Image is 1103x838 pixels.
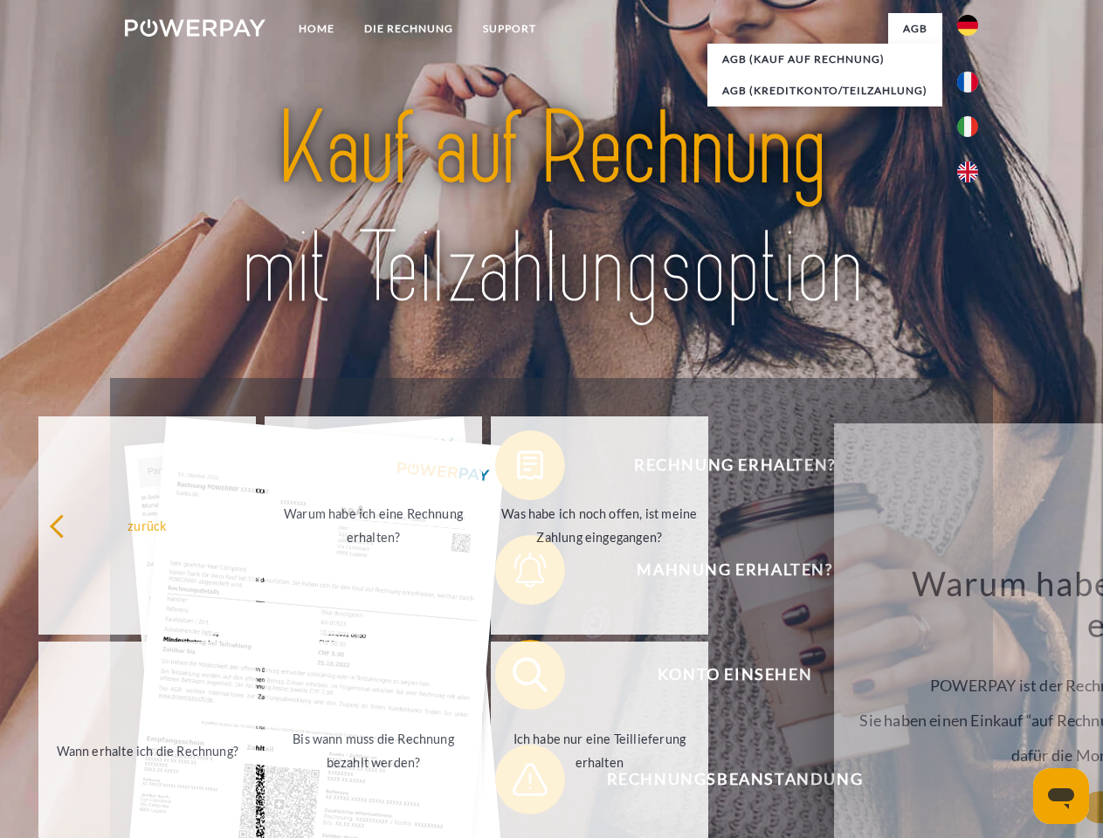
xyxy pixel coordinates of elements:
img: title-powerpay_de.svg [167,84,936,334]
div: Bis wann muss die Rechnung bezahlt werden? [275,727,472,774]
div: zurück [49,513,245,537]
img: de [957,15,978,36]
a: SUPPORT [468,13,551,45]
span: Konto einsehen [520,640,948,710]
div: Warum habe ich eine Rechnung erhalten? [275,502,472,549]
a: AGB (Kauf auf Rechnung) [707,44,942,75]
a: Home [284,13,349,45]
img: fr [957,72,978,93]
a: DIE RECHNUNG [349,13,468,45]
div: Wann erhalte ich die Rechnung? [49,738,245,762]
img: it [957,116,978,137]
div: Ich habe nur eine Teillieferung erhalten [501,727,698,774]
img: logo-powerpay-white.svg [125,19,265,37]
span: Rechnungsbeanstandung [520,745,948,814]
a: agb [888,13,942,45]
iframe: Schaltfläche zum Öffnen des Messaging-Fensters [1033,768,1089,824]
img: en [957,161,978,182]
a: AGB (Kreditkonto/Teilzahlung) [707,75,942,106]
